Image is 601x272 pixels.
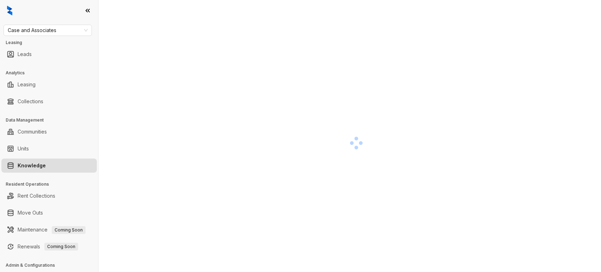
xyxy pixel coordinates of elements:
[6,262,98,268] h3: Admin & Configurations
[1,206,97,220] li: Move Outs
[44,243,78,251] span: Coming Soon
[18,189,55,203] a: Rent Collections
[18,240,78,254] a: RenewalsComing Soon
[18,125,47,139] a: Communities
[1,142,97,156] li: Units
[18,206,43,220] a: Move Outs
[1,94,97,109] li: Collections
[1,189,97,203] li: Rent Collections
[1,240,97,254] li: Renewals
[1,159,97,173] li: Knowledge
[1,78,97,92] li: Leasing
[18,159,46,173] a: Knowledge
[18,78,36,92] a: Leasing
[1,223,97,237] li: Maintenance
[6,181,98,187] h3: Resident Operations
[6,117,98,123] h3: Data Management
[18,94,43,109] a: Collections
[1,47,97,61] li: Leads
[6,39,98,46] h3: Leasing
[7,6,12,16] img: logo
[18,47,32,61] a: Leads
[6,70,98,76] h3: Analytics
[52,226,86,234] span: Coming Soon
[18,142,29,156] a: Units
[8,25,88,36] span: Case and Associates
[1,125,97,139] li: Communities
